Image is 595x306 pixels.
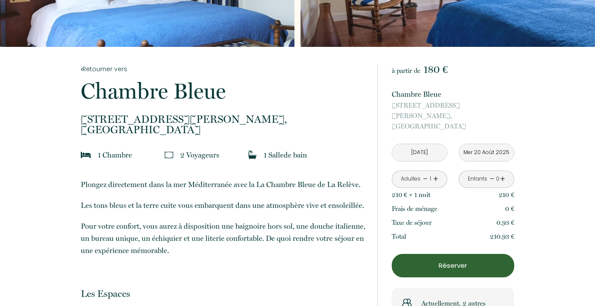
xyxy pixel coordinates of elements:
[216,151,219,159] span: s
[395,260,511,271] p: Réserver
[81,114,366,125] span: [STREET_ADDRESS][PERSON_NAME],
[401,175,420,183] div: Adultes
[81,80,366,102] p: Chambre Bleue
[459,144,514,161] input: Départ
[81,199,366,211] p: Les tons bleus et la terre cuite vous embarquent dans une atmosphère vive et ensoleillée.
[428,175,433,183] div: 1
[81,114,366,135] p: [GEOGRAPHIC_DATA]
[392,231,406,242] p: Total
[81,64,366,74] a: Retourner vers
[180,149,219,161] p: 2 Voyageur
[490,231,514,242] p: 210.93 €
[392,100,514,132] p: [GEOGRAPHIC_DATA]
[392,144,447,161] input: Arrivée
[392,204,437,214] p: Frais de ménage
[392,254,514,277] button: Réserver
[496,175,500,183] div: 0
[81,220,366,257] p: Pour votre confort, vous aurez à disposition une baignoire hors sol, une douche italienne, un bur...
[392,88,514,100] p: Chambre Bleue
[264,149,307,161] p: 1 Salle de bain
[505,204,514,214] p: 0 €
[423,63,448,76] span: 180 €
[500,172,505,186] a: +
[468,175,487,183] div: Enfants
[392,67,420,75] span: à partir de
[490,172,495,186] a: -
[81,288,366,299] p: Les Espaces
[81,178,366,191] p: Plongez directement dans la mer Méditerranée avec la La Chambre Bleue de La Relève.
[433,172,438,186] a: +
[165,151,173,159] img: guests
[392,100,514,121] span: [STREET_ADDRESS][PERSON_NAME],
[423,172,428,186] a: -
[392,217,432,228] p: Taxe de séjour
[392,190,430,200] p: 210 € × 1 nuit
[98,149,132,161] p: 1 Chambre
[499,190,514,200] p: 210 €
[496,217,514,228] p: 0.93 €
